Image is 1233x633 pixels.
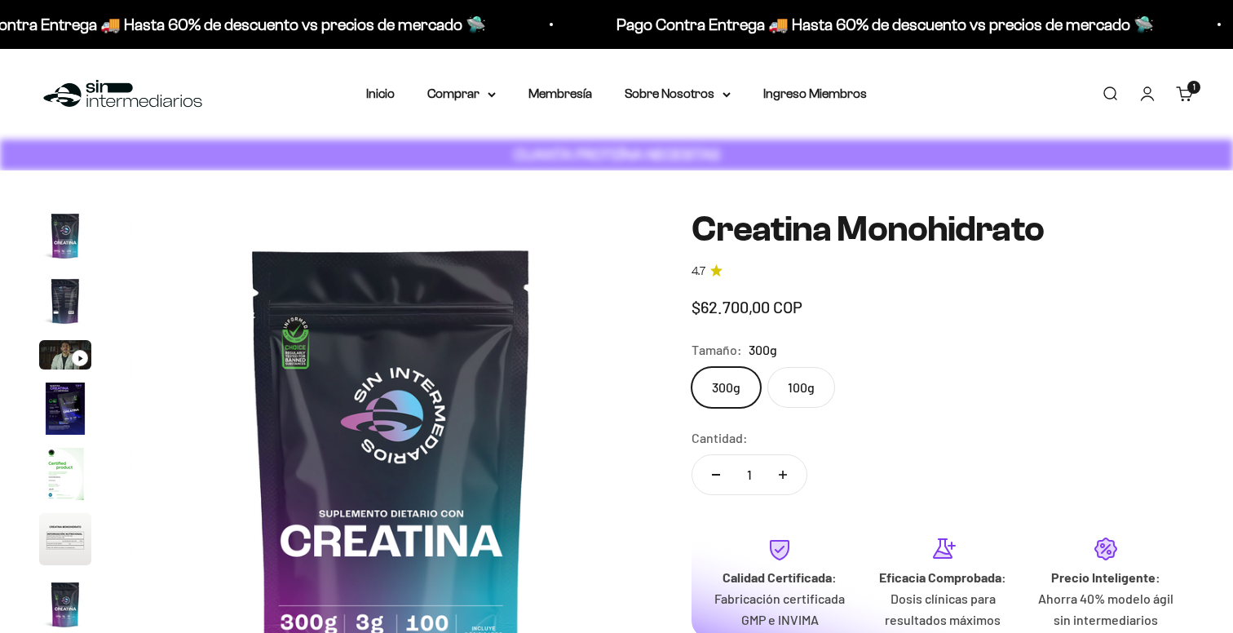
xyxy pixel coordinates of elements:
[528,86,592,100] a: Membresía
[39,210,91,262] img: Creatina Monohidrato
[39,383,91,440] button: Ir al artículo 4
[692,427,748,449] label: Cantidad:
[610,11,1147,38] p: Pago Contra Entrega 🚚 Hasta 60% de descuento vs precios de mercado 🛸
[39,448,91,500] img: Creatina Monohidrato
[427,83,496,104] summary: Comprar
[692,263,705,281] span: 4.7
[1037,588,1174,630] p: Ahorra 40% modelo ágil sin intermediarios
[692,339,742,361] legend: Tamaño:
[692,294,802,320] sale-price: $62.700,00 COP
[39,275,91,327] img: Creatina Monohidrato
[692,455,740,494] button: Reducir cantidad
[692,210,1194,249] h1: Creatina Monohidrato
[39,340,91,374] button: Ir al artículo 3
[759,455,807,494] button: Aumentar cantidad
[625,83,731,104] summary: Sobre Nosotros
[39,210,91,267] button: Ir al artículo 1
[366,86,395,100] a: Inicio
[711,588,848,630] p: Fabricación certificada GMP e INVIMA
[39,513,91,565] img: Creatina Monohidrato
[723,569,837,585] strong: Calidad Certificada:
[763,86,867,100] a: Ingreso Miembros
[39,448,91,505] button: Ir al artículo 5
[749,339,777,361] span: 300g
[39,513,91,570] button: Ir al artículo 6
[879,569,1006,585] strong: Eficacia Comprobada:
[874,588,1011,630] p: Dosis clínicas para resultados máximos
[39,275,91,332] button: Ir al artículo 2
[514,146,720,163] strong: CUANTA PROTEÍNA NECESITAS
[1193,83,1195,91] span: 1
[39,578,91,631] img: Creatina Monohidrato
[1051,569,1160,585] strong: Precio Inteligente:
[39,383,91,435] img: Creatina Monohidrato
[692,263,1194,281] a: 4.74.7 de 5.0 estrellas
